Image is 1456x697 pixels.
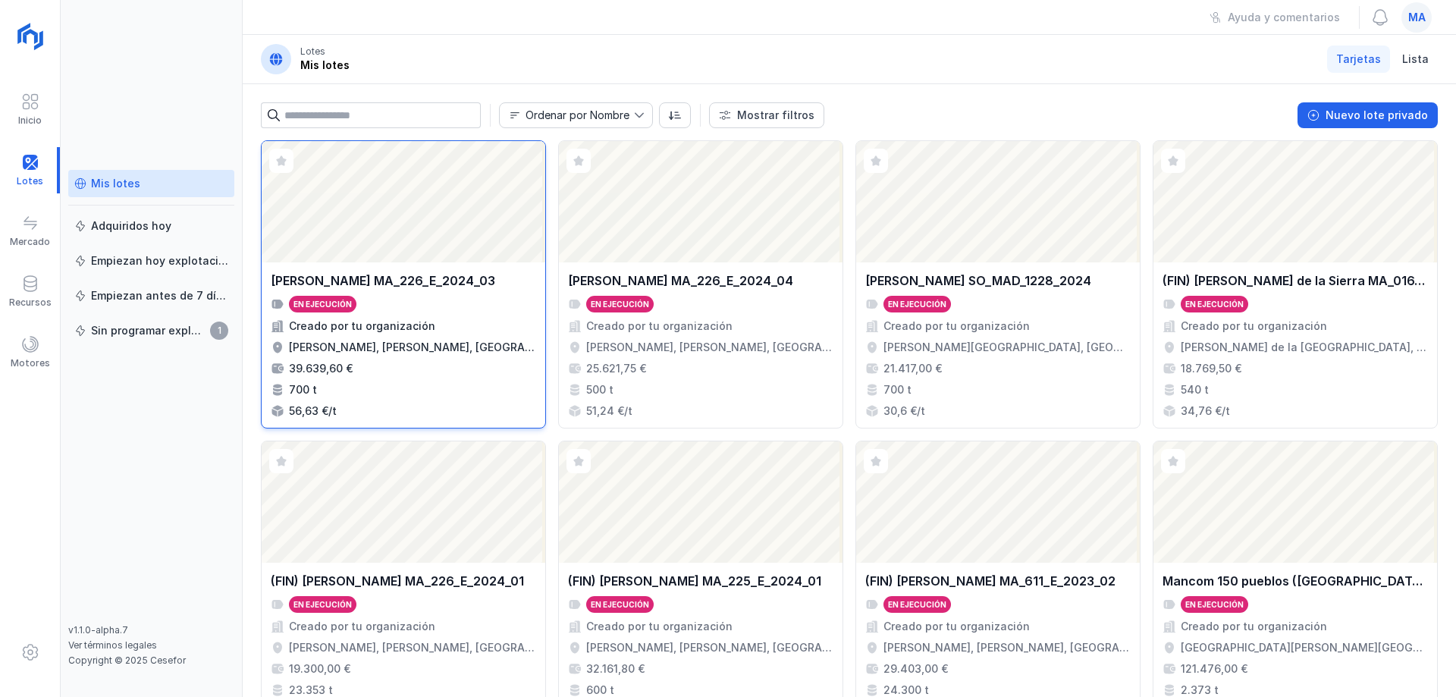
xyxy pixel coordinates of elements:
div: Creado por tu organización [289,319,435,334]
div: [PERSON_NAME][GEOGRAPHIC_DATA], [GEOGRAPHIC_DATA], [GEOGRAPHIC_DATA] [883,340,1131,355]
a: [PERSON_NAME] MA_226_E_2024_04En ejecuciónCreado por tu organización[PERSON_NAME], [PERSON_NAME],... [558,140,843,429]
div: [PERSON_NAME] MA_226_E_2024_04 [568,272,793,290]
div: [PERSON_NAME], [PERSON_NAME], [GEOGRAPHIC_DATA], [GEOGRAPHIC_DATA] [289,340,536,355]
div: 500 t [586,382,613,397]
div: 30,6 €/t [883,403,925,419]
span: ma [1408,10,1426,25]
div: Creado por tu organización [586,619,733,634]
div: Creado por tu organización [1181,319,1327,334]
div: 39.639,60 € [289,361,353,376]
div: 540 t [1181,382,1209,397]
a: Mis lotes [68,170,234,197]
div: [GEOGRAPHIC_DATA][PERSON_NAME][GEOGRAPHIC_DATA], [GEOGRAPHIC_DATA], [GEOGRAPHIC_DATA] [1181,640,1428,655]
div: Recursos [9,297,52,309]
a: Sin programar explotación1 [68,317,234,344]
div: En ejecución [293,599,352,610]
div: Creado por tu organización [883,619,1030,634]
div: Motores [11,357,50,369]
a: Adquiridos hoy [68,212,234,240]
a: Lista [1393,46,1438,73]
span: 1 [210,322,228,340]
a: [PERSON_NAME] SO_MAD_1228_2024En ejecuciónCreado por tu organización[PERSON_NAME][GEOGRAPHIC_DATA... [855,140,1141,429]
div: [PERSON_NAME], [PERSON_NAME], [GEOGRAPHIC_DATA], [GEOGRAPHIC_DATA] [883,640,1131,655]
div: 21.417,00 € [883,361,942,376]
div: 34,76 €/t [1181,403,1230,419]
span: Tarjetas [1336,52,1381,67]
div: Mancom 150 pueblos ([GEOGRAPHIC_DATA]) SO_MAD_1186_2024 [1163,572,1428,590]
div: Ordenar por Nombre [526,110,629,121]
div: [PERSON_NAME] SO_MAD_1228_2024 [865,272,1091,290]
div: 32.161,80 € [586,661,645,677]
a: Tarjetas [1327,46,1390,73]
div: Creado por tu organización [1181,619,1327,634]
div: Sin programar explotación [91,323,206,338]
div: v1.1.0-alpha.7 [68,624,234,636]
img: logoRight.svg [11,17,49,55]
a: [PERSON_NAME] MA_226_E_2024_03En ejecuciónCreado por tu organización[PERSON_NAME], [PERSON_NAME],... [261,140,546,429]
a: Ver términos legales [68,639,157,651]
div: [PERSON_NAME], [PERSON_NAME], [GEOGRAPHIC_DATA], [GEOGRAPHIC_DATA] [289,640,536,655]
div: 700 t [883,382,912,397]
div: En ejecución [293,299,352,309]
div: 18.769,50 € [1181,361,1241,376]
div: 51,24 €/t [586,403,632,419]
div: Creado por tu organización [883,319,1030,334]
a: (FIN) [PERSON_NAME] de la Sierra MA_016_E_2024_01En ejecuciónCreado por tu organización[PERSON_NA... [1153,140,1438,429]
a: Empiezan antes de 7 días [68,282,234,309]
div: [PERSON_NAME], [PERSON_NAME], [GEOGRAPHIC_DATA], [GEOGRAPHIC_DATA] [586,340,833,355]
div: 19.300,00 € [289,661,350,677]
div: 29.403,00 € [883,661,948,677]
button: Ayuda y comentarios [1200,5,1350,30]
button: Nuevo lote privado [1298,102,1438,128]
div: Creado por tu organización [289,619,435,634]
button: Mostrar filtros [709,102,824,128]
div: Mostrar filtros [737,108,814,123]
div: 25.621,75 € [586,361,646,376]
div: Adquiridos hoy [91,218,171,234]
div: Mercado [10,236,50,248]
div: [PERSON_NAME] MA_226_E_2024_03 [271,272,495,290]
span: Lista [1402,52,1429,67]
div: Mis lotes [300,58,350,73]
div: (FIN) [PERSON_NAME] MA_225_E_2024_01 [568,572,821,590]
div: (FIN) [PERSON_NAME] MA_611_E_2023_02 [865,572,1116,590]
div: 121.476,00 € [1181,661,1247,677]
div: (FIN) [PERSON_NAME] MA_226_E_2024_01 [271,572,524,590]
a: Empiezan hoy explotación [68,247,234,275]
div: Creado por tu organización [586,319,733,334]
div: [PERSON_NAME] de la [GEOGRAPHIC_DATA], [GEOGRAPHIC_DATA], [GEOGRAPHIC_DATA], [GEOGRAPHIC_DATA] [1181,340,1428,355]
div: 700 t [289,382,317,397]
div: En ejecución [888,599,946,610]
div: En ejecución [888,299,946,309]
div: Empiezan hoy explotación [91,253,228,268]
div: En ejecución [1185,599,1244,610]
span: Nombre [500,103,634,127]
div: En ejecución [591,299,649,309]
div: Ayuda y comentarios [1228,10,1340,25]
div: Lotes [300,46,325,58]
div: 56,63 €/t [289,403,337,419]
div: Inicio [18,115,42,127]
div: Mis lotes [91,176,140,191]
div: (FIN) [PERSON_NAME] de la Sierra MA_016_E_2024_01 [1163,272,1428,290]
div: En ejecución [591,599,649,610]
div: Nuevo lote privado [1326,108,1428,123]
div: Copyright © 2025 Cesefor [68,655,234,667]
div: Empiezan antes de 7 días [91,288,228,303]
div: En ejecución [1185,299,1244,309]
div: [PERSON_NAME], [PERSON_NAME], [GEOGRAPHIC_DATA], [GEOGRAPHIC_DATA] [586,640,833,655]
